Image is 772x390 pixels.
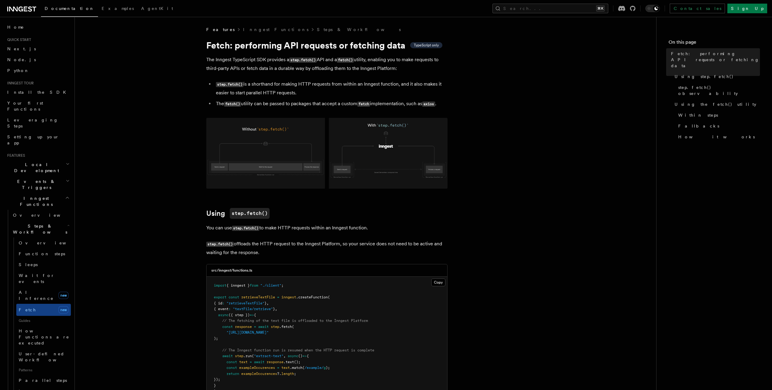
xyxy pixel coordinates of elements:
[422,102,435,107] code: axios
[281,372,294,376] span: length
[98,2,138,16] a: Examples
[222,325,233,329] span: const
[283,360,294,364] span: .text
[11,223,67,235] span: Steps & Workflows
[214,99,448,108] li: The utility can be passed to packages that accept a custom implementation, such as .
[289,58,317,63] code: step.fetch()
[271,325,279,329] span: step
[214,295,226,299] span: export
[678,112,718,118] span: Within steps
[290,366,302,370] span: .match
[324,366,326,370] span: g
[7,57,36,62] span: Node.js
[328,295,330,299] span: (
[7,68,29,73] span: Python
[727,4,767,13] a: Sign Up
[214,383,216,388] span: }
[243,354,252,358] span: .run
[7,134,59,145] span: Setting up your app
[19,351,73,362] span: User-defined Workflows
[254,313,256,317] span: {
[596,5,605,11] kbd: ⌘K
[307,354,309,358] span: {
[16,304,71,316] a: Fetchnew
[239,360,248,364] span: text
[250,313,254,317] span: =>
[19,307,36,312] span: Fetch
[492,4,608,13] button: Search...⌘K
[5,37,31,42] span: Quick start
[226,372,239,376] span: return
[672,71,760,82] a: Using step.fetch()
[254,325,256,329] span: =
[206,27,235,33] span: Features
[7,101,43,112] span: Your first Functions
[226,360,237,364] span: const
[273,307,275,311] span: }
[298,354,302,358] span: ()
[233,307,273,311] span: "textFile/retrieve"
[206,55,448,73] p: The Inngest TypeScript SDK provides a API and a utility, enabling you to make requests to third-p...
[214,336,218,341] span: );
[214,307,229,311] span: { event
[294,360,300,364] span: ();
[277,366,279,370] span: =
[252,354,254,358] span: (
[229,295,239,299] span: const
[16,348,71,365] a: User-defined Workflows
[141,6,173,11] span: AgentKit
[645,5,660,12] button: Toggle dark mode
[676,121,760,131] a: Fallbacks
[5,87,71,98] a: Install the SDK
[222,354,233,358] span: await
[676,110,760,121] a: Within steps
[16,270,71,287] a: Wait for events
[224,102,241,107] code: fetch()
[5,131,71,148] a: Setting up your app
[5,153,25,158] span: Features
[16,365,71,375] span: Patterns
[671,51,760,69] span: Fetch: performing API requests or fetching data
[267,301,269,305] span: ,
[7,46,36,51] span: Next.js
[414,43,439,48] span: TypeScript only
[275,307,277,311] span: ,
[678,84,760,96] span: step.fetch() observability
[5,195,65,207] span: Inngest Functions
[206,224,448,232] p: You can use to make HTTP requests within an Inngest function.
[5,98,71,115] a: Your first Functions
[19,241,81,245] span: Overview
[216,82,243,87] code: step.fetch()
[19,290,54,301] span: AI Inference
[19,273,55,284] span: Wait for events
[264,301,267,305] span: }
[7,90,70,95] span: Install the SDK
[292,325,294,329] span: (
[279,325,292,329] span: .fetch
[226,330,269,335] span: "[URL][DOMAIN_NAME]"
[326,366,330,370] span: );
[214,377,220,382] span: });
[302,366,305,370] span: (
[5,159,71,176] button: Local Development
[16,316,71,326] span: Guides
[16,237,71,248] a: Overview
[5,176,71,193] button: Events & Triggers
[5,162,66,174] span: Local Development
[13,213,75,218] span: Overview
[5,81,34,86] span: Inngest tour
[16,248,71,259] a: Function steps
[302,354,307,358] span: =>
[277,372,281,376] span: ?.
[243,27,308,33] a: Inngest Functions
[206,208,270,219] a: Usingstep.fetch()
[19,262,38,267] span: Sleeps
[281,283,283,288] span: ;
[230,208,270,219] code: step.fetch()
[222,348,374,352] span: // The Inngest function run is resumed when the HTTP request is complete
[222,301,224,305] span: :
[232,226,259,231] code: step.fetch()
[296,295,328,299] span: .createFunction
[59,306,68,313] span: new
[241,372,277,376] span: exampleOccurences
